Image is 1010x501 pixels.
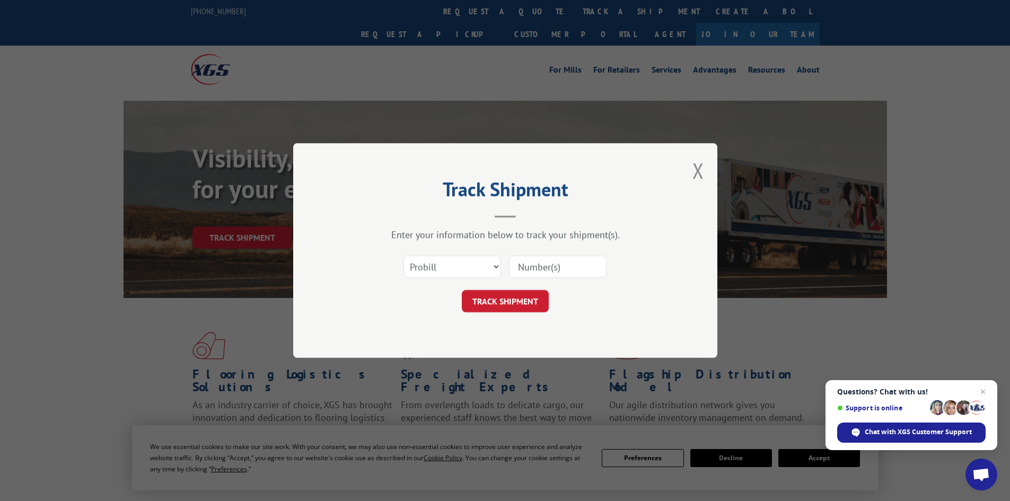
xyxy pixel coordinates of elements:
[865,427,972,437] span: Chat with XGS Customer Support
[977,385,989,398] span: Close chat
[837,423,986,443] div: Chat with XGS Customer Support
[346,228,664,241] div: Enter your information below to track your shipment(s).
[462,290,549,312] button: TRACK SHIPMENT
[837,404,926,412] span: Support is online
[692,156,704,184] button: Close modal
[509,256,607,278] input: Number(s)
[346,182,664,202] h2: Track Shipment
[965,459,997,490] div: Open chat
[837,388,986,396] span: Questions? Chat with us!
